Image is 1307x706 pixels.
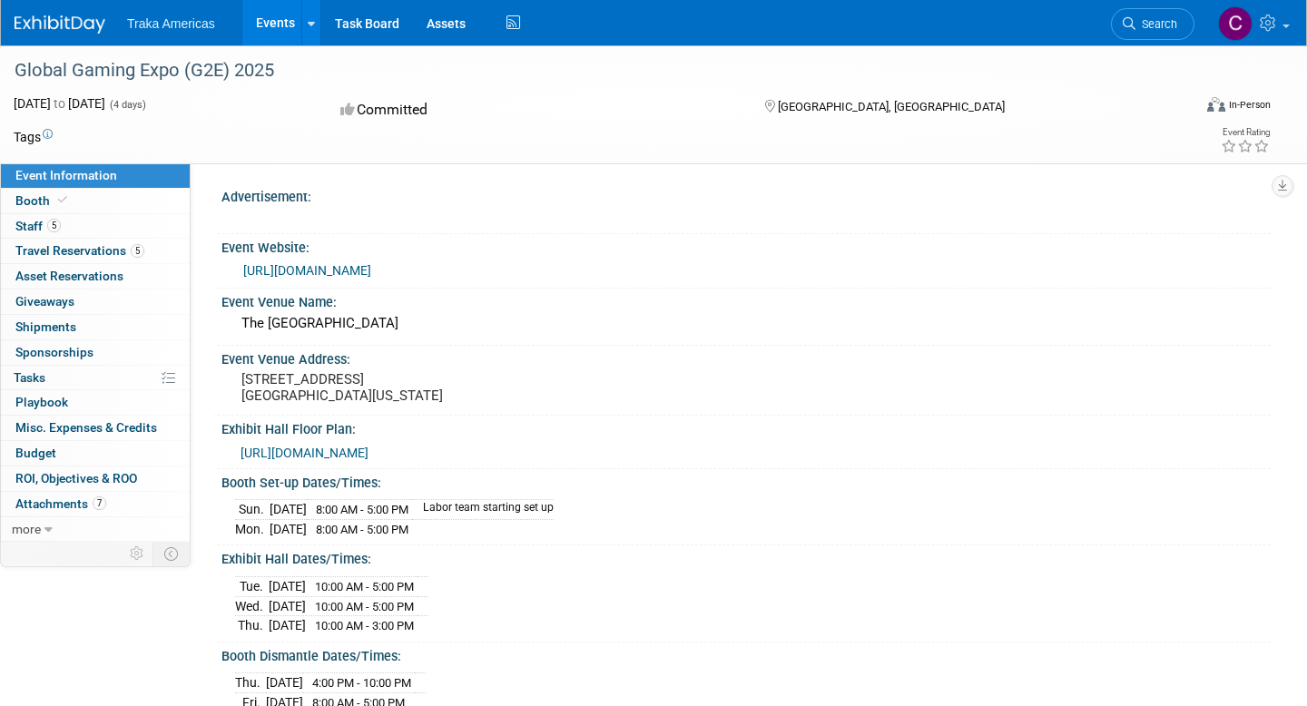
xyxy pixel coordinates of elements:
[1,340,190,365] a: Sponsorships
[1084,94,1271,122] div: Event Format
[51,96,68,111] span: to
[266,673,303,693] td: [DATE]
[243,263,371,278] a: [URL][DOMAIN_NAME]
[241,446,369,460] a: [URL][DOMAIN_NAME]
[312,676,411,690] span: 4:00 PM - 10:00 PM
[93,496,106,510] span: 7
[15,446,56,460] span: Budget
[1,239,190,263] a: Travel Reservations5
[122,542,153,565] td: Personalize Event Tab Strip
[1228,98,1271,112] div: In-Person
[221,346,1271,368] div: Event Venue Address:
[1,492,190,516] a: Attachments7
[14,370,45,385] span: Tasks
[15,294,74,309] span: Giveaways
[1218,6,1253,41] img: Chris Obarski
[1,366,190,390] a: Tasks
[270,519,307,538] td: [DATE]
[15,496,106,511] span: Attachments
[1,416,190,440] a: Misc. Expenses & Credits
[15,345,93,359] span: Sponsorships
[1,517,190,542] a: more
[221,234,1271,257] div: Event Website:
[315,600,414,613] span: 10:00 AM - 5:00 PM
[15,319,76,334] span: Shipments
[241,371,639,404] pre: [STREET_ADDRESS] [GEOGRAPHIC_DATA][US_STATE]
[14,96,105,111] span: [DATE] [DATE]
[15,219,61,233] span: Staff
[269,596,306,616] td: [DATE]
[235,576,269,596] td: Tue.
[108,99,146,111] span: (4 days)
[15,471,137,485] span: ROI, Objectives & ROO
[15,395,68,409] span: Playbook
[316,503,408,516] span: 8:00 AM - 5:00 PM
[335,94,736,126] div: Committed
[235,309,1257,338] div: The [GEOGRAPHIC_DATA]
[15,243,144,258] span: Travel Reservations
[127,16,215,31] span: Traka Americas
[1,315,190,339] a: Shipments
[235,673,266,693] td: Thu.
[221,183,1271,206] div: Advertisement:
[235,519,270,538] td: Mon.
[1,163,190,188] a: Event Information
[221,469,1271,492] div: Booth Set-up Dates/Times:
[269,616,306,635] td: [DATE]
[778,100,1005,113] span: [GEOGRAPHIC_DATA], [GEOGRAPHIC_DATA]
[1,441,190,466] a: Budget
[47,219,61,232] span: 5
[315,619,414,632] span: 10:00 AM - 3:00 PM
[1,466,190,491] a: ROI, Objectives & ROO
[235,596,269,616] td: Wed.
[15,193,71,208] span: Booth
[221,416,1271,438] div: Exhibit Hall Floor Plan:
[14,128,53,146] td: Tags
[131,244,144,258] span: 5
[153,542,191,565] td: Toggle Event Tabs
[1207,97,1225,112] img: Format-Inperson.png
[1,289,190,314] a: Giveaways
[221,289,1271,311] div: Event Venue Name:
[15,15,105,34] img: ExhibitDay
[412,500,554,520] td: Labor team starting set up
[316,523,408,536] span: 8:00 AM - 5:00 PM
[15,269,123,283] span: Asset Reservations
[221,545,1271,568] div: Exhibit Hall Dates/Times:
[235,500,270,520] td: Sun.
[1135,17,1177,31] span: Search
[15,420,157,435] span: Misc. Expenses & Credits
[235,616,269,635] td: Thu.
[8,54,1164,87] div: Global Gaming Expo (G2E) 2025
[270,500,307,520] td: [DATE]
[1,264,190,289] a: Asset Reservations
[1,390,190,415] a: Playbook
[269,576,306,596] td: [DATE]
[221,642,1271,665] div: Booth Dismantle Dates/Times:
[1111,8,1194,40] a: Search
[315,580,414,593] span: 10:00 AM - 5:00 PM
[12,522,41,536] span: more
[1,189,190,213] a: Booth
[15,168,117,182] span: Event Information
[1221,128,1270,137] div: Event Rating
[58,195,67,205] i: Booth reservation complete
[1,214,190,239] a: Staff5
